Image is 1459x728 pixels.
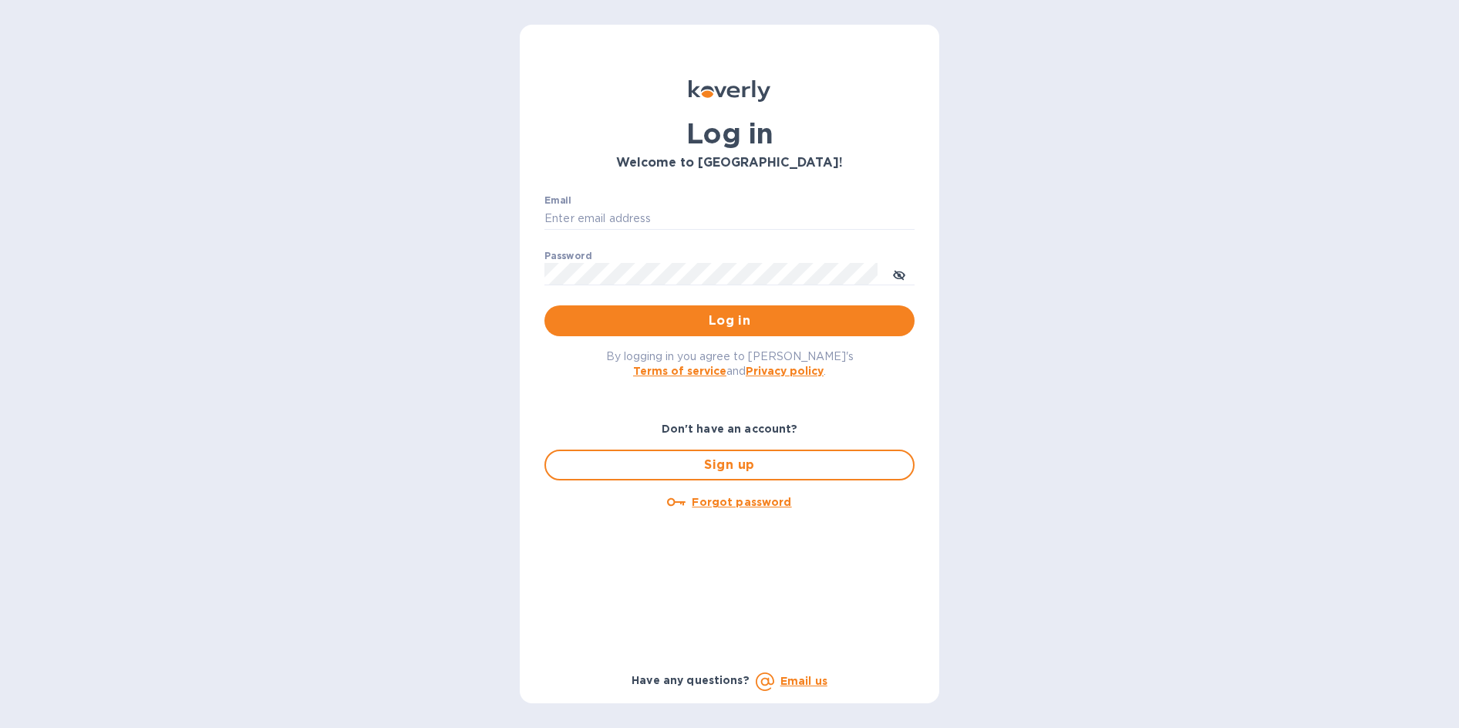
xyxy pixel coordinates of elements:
[692,496,791,508] u: Forgot password
[689,80,770,102] img: Koverly
[746,365,824,377] a: Privacy policy
[544,450,915,480] button: Sign up
[606,350,854,377] span: By logging in you agree to [PERSON_NAME]'s and .
[780,675,827,687] a: Email us
[558,456,901,474] span: Sign up
[633,365,726,377] a: Terms of service
[544,196,571,205] label: Email
[884,258,915,289] button: toggle password visibility
[544,251,591,261] label: Password
[544,117,915,150] h1: Log in
[544,156,915,170] h3: Welcome to [GEOGRAPHIC_DATA]!
[662,423,798,435] b: Don't have an account?
[632,674,750,686] b: Have any questions?
[544,207,915,231] input: Enter email address
[544,305,915,336] button: Log in
[557,312,902,330] span: Log in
